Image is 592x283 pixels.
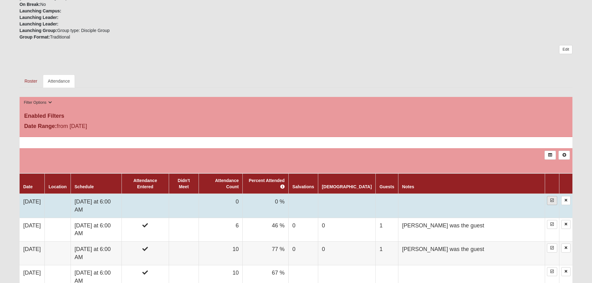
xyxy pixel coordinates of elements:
[215,178,239,189] a: Attendance Count
[199,241,243,265] td: 10
[243,194,289,218] td: 0 %
[561,267,571,276] a: Delete
[199,194,243,218] td: 0
[547,220,557,229] a: Enter Attendance
[20,122,204,132] div: from [DATE]
[559,45,572,54] a: Edit
[23,184,33,189] a: Date
[398,241,545,265] td: [PERSON_NAME] was the guest
[24,122,57,130] label: Date Range:
[544,151,556,160] a: Export to Excel
[71,218,122,241] td: [DATE] at 6:00 AM
[20,28,57,33] strong: Launching Group:
[75,184,94,189] a: Schedule
[288,241,318,265] td: 0
[71,194,122,218] td: [DATE] at 6:00 AM
[20,15,58,20] strong: Launching Leader:
[547,244,557,253] a: Enter Attendance
[376,173,398,194] th: Guests
[376,241,398,265] td: 1
[20,194,45,218] td: [DATE]
[199,218,243,241] td: 6
[20,2,40,7] strong: On Break:
[402,184,414,189] a: Notes
[558,151,570,160] a: Alt+N
[398,218,545,241] td: [PERSON_NAME] was the guest
[288,218,318,241] td: 0
[20,241,45,265] td: [DATE]
[178,178,190,189] a: Didn't Meet
[24,113,568,120] h4: Enabled Filters
[243,241,289,265] td: 77 %
[71,241,122,265] td: [DATE] at 6:00 AM
[318,218,375,241] td: 0
[318,241,375,265] td: 0
[547,267,557,276] a: Enter Attendance
[20,34,50,39] strong: Group Format:
[561,196,571,205] a: Delete
[249,178,284,189] a: Percent Attended
[20,75,42,88] a: Roster
[243,218,289,241] td: 46 %
[20,21,58,26] strong: Launching Leader:
[561,220,571,229] a: Delete
[561,244,571,253] a: Delete
[20,218,45,241] td: [DATE]
[288,173,318,194] th: Salvations
[547,196,557,205] a: Enter Attendance
[22,99,54,106] button: Filter Options
[376,218,398,241] td: 1
[48,184,67,189] a: Location
[43,75,75,88] a: Attendance
[133,178,157,189] a: Attendance Entered
[20,8,62,13] strong: Launching Campus:
[318,173,375,194] th: [DEMOGRAPHIC_DATA]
